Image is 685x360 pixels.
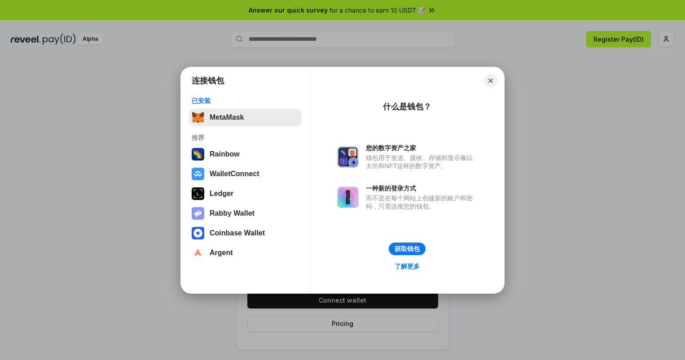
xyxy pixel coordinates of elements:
img: svg+xml,%3Csvg%20width%3D%22120%22%20height%3D%22120%22%20viewBox%3D%220%200%20120%20120%22%20fil... [192,148,204,160]
button: Close [484,74,497,87]
button: Argent [189,244,302,262]
div: 了解更多 [395,262,420,270]
img: svg+xml,%3Csvg%20width%3D%2228%22%20height%3D%2228%22%20viewBox%3D%220%200%2028%2028%22%20fill%3D... [192,247,204,259]
div: 什么是钱包？ [383,101,431,112]
div: 一种新的登录方式 [366,184,477,192]
img: svg+xml,%3Csvg%20fill%3D%22none%22%20height%3D%2233%22%20viewBox%3D%220%200%2035%2033%22%20width%... [192,111,204,124]
div: 而不是在每个网站上创建新的账户和密码，只需连接您的钱包。 [366,194,477,210]
img: svg+xml,%3Csvg%20width%3D%2228%22%20height%3D%2228%22%20viewBox%3D%220%200%2028%2028%22%20fill%3D... [192,227,204,239]
div: WalletConnect [210,170,259,178]
a: 了解更多 [389,260,425,272]
img: svg+xml,%3Csvg%20xmlns%3D%22http%3A%2F%2Fwww.w3.org%2F2000%2Fsvg%22%20fill%3D%22none%22%20viewBox... [192,207,204,220]
div: Rabby Wallet [210,209,255,217]
img: svg+xml,%3Csvg%20xmlns%3D%22http%3A%2F%2Fwww.w3.org%2F2000%2Fsvg%22%20width%3D%2228%22%20height%3... [192,187,204,200]
div: 推荐 [192,134,299,142]
div: Rainbow [210,150,240,158]
button: Rainbow [189,145,302,163]
img: svg+xml,%3Csvg%20xmlns%3D%22http%3A%2F%2Fwww.w3.org%2F2000%2Fsvg%22%20fill%3D%22none%22%20viewBox... [337,187,359,208]
button: Ledger [189,185,302,203]
div: Ledger [210,190,233,198]
button: WalletConnect [189,165,302,183]
button: 获取钱包 [389,243,426,255]
div: 已安装 [192,97,299,105]
div: 获取钱包 [395,245,420,253]
h1: 连接钱包 [192,75,224,86]
div: Argent [210,249,233,257]
div: Coinbase Wallet [210,229,265,237]
button: MetaMask [189,108,302,126]
img: svg+xml,%3Csvg%20width%3D%2228%22%20height%3D%2228%22%20viewBox%3D%220%200%2028%2028%22%20fill%3D... [192,168,204,180]
div: 钱包用于发送、接收、存储和显示像以太坊和NFT这样的数字资产。 [366,154,477,170]
div: MetaMask [210,113,244,121]
button: Rabby Wallet [189,204,302,222]
div: 您的数字资产之家 [366,144,477,152]
button: Coinbase Wallet [189,224,302,242]
img: svg+xml,%3Csvg%20xmlns%3D%22http%3A%2F%2Fwww.w3.org%2F2000%2Fsvg%22%20fill%3D%22none%22%20viewBox... [337,146,359,168]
